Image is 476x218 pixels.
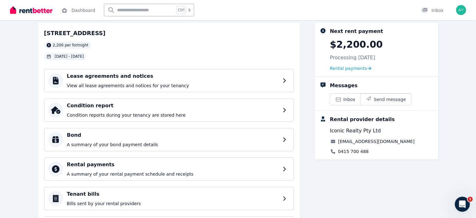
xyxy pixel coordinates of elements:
[330,39,383,50] p: $2,200.00
[422,7,443,13] div: Inbox
[176,6,186,14] span: Ctrl
[456,5,466,15] img: Luz Aylen Di Zeo
[67,190,279,198] h4: Tenant bills
[67,112,279,118] p: Condition reports during your tenancy are stored here
[330,93,360,105] a: Inbox
[67,161,279,168] h4: Rental payments
[330,65,371,72] a: Rental payments
[10,5,53,15] img: RentBetter
[455,197,470,212] iframe: Intercom live chat
[44,29,106,38] h2: [STREET_ADDRESS]
[330,28,383,35] div: Next rent payment
[53,43,89,48] span: 2,200 per fortnight
[67,131,279,139] h4: Bond
[330,127,381,135] span: Iconic Realty Pty Ltd
[360,93,411,105] button: Send message
[188,8,191,13] span: k
[338,138,415,145] a: [EMAIL_ADDRESS][DOMAIN_NAME]
[67,102,279,109] h4: Condition report
[330,65,367,72] span: Rental payments
[67,82,279,89] p: View all lease agreements and notices for your tenancy
[330,116,395,123] div: Rental provider details
[468,197,473,202] span: 1
[330,54,375,61] p: Processing [DATE]
[374,96,406,103] span: Send message
[55,54,84,59] span: [DATE] - [DATE]
[330,82,357,89] div: Messages
[67,200,279,207] p: Bills sent by your rental providers
[67,171,279,177] p: A summary of your rental payment schedule and receipts
[67,72,279,80] h4: Lease agreements and notices
[67,141,279,148] p: A summary of your bond payment details
[343,96,355,103] span: Inbox
[338,148,369,155] a: 0415 700 488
